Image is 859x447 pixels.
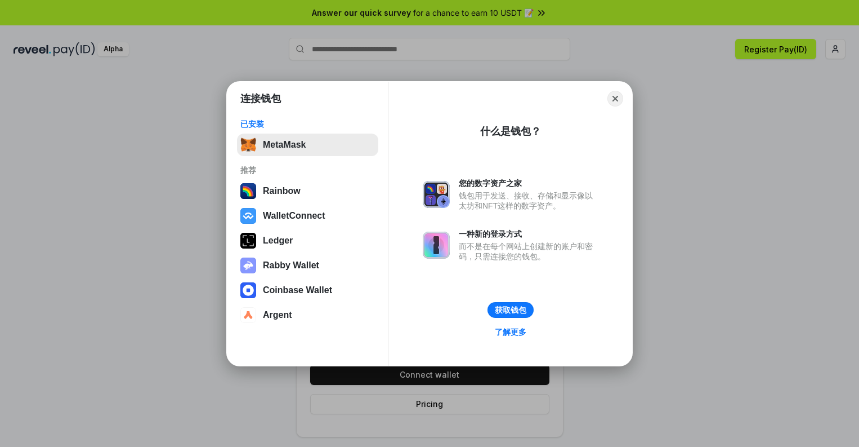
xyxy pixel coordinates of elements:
h1: 连接钱包 [240,92,281,105]
img: svg+xml,%3Csvg%20width%3D%2228%22%20height%3D%2228%22%20viewBox%3D%220%200%2028%2028%22%20fill%3D... [240,282,256,298]
div: 推荐 [240,165,375,175]
div: 您的数字资产之家 [459,178,598,188]
img: svg+xml,%3Csvg%20xmlns%3D%22http%3A%2F%2Fwww.w3.org%2F2000%2Fsvg%22%20fill%3D%22none%22%20viewBox... [240,258,256,273]
img: svg+xml,%3Csvg%20xmlns%3D%22http%3A%2F%2Fwww.w3.org%2F2000%2Fsvg%22%20width%3D%2228%22%20height%3... [240,233,256,249]
img: svg+xml,%3Csvg%20width%3D%2228%22%20height%3D%2228%22%20viewBox%3D%220%200%2028%2028%22%20fill%3D... [240,208,256,224]
div: MetaMask [263,140,306,150]
button: 获取钱包 [487,302,534,318]
div: Argent [263,310,292,320]
a: 了解更多 [488,325,533,339]
div: 获取钱包 [495,305,526,315]
button: Ledger [237,229,378,252]
div: 什么是钱包？ [480,125,541,138]
button: Coinbase Wallet [237,279,378,302]
button: Argent [237,304,378,326]
img: svg+xml,%3Csvg%20width%3D%2228%22%20height%3D%2228%22%20viewBox%3D%220%200%2028%2028%22%20fill%3D... [240,307,256,323]
div: 一种新的登录方式 [459,229,598,239]
img: svg+xml,%3Csvg%20xmlns%3D%22http%3A%2F%2Fwww.w3.org%2F2000%2Fsvg%22%20fill%3D%22none%22%20viewBox... [423,232,450,259]
button: Rainbow [237,180,378,202]
div: 钱包用于发送、接收、存储和显示像以太坊和NFT这样的数字资产。 [459,191,598,211]
div: Rainbow [263,186,301,196]
button: Rabby Wallet [237,254,378,277]
img: svg+xml,%3Csvg%20width%3D%22120%22%20height%3D%22120%22%20viewBox%3D%220%200%20120%20120%22%20fil... [240,183,256,199]
div: Rabby Wallet [263,260,319,271]
button: WalletConnect [237,205,378,227]
div: WalletConnect [263,211,325,221]
div: Ledger [263,236,293,246]
div: 了解更多 [495,327,526,337]
div: Coinbase Wallet [263,285,332,295]
div: 已安装 [240,119,375,129]
button: Close [607,91,623,107]
img: svg+xml,%3Csvg%20xmlns%3D%22http%3A%2F%2Fwww.w3.org%2F2000%2Fsvg%22%20fill%3D%22none%22%20viewBox... [423,181,450,208]
button: MetaMask [237,134,378,156]
div: 而不是在每个网站上创建新的账户和密码，只需连接您的钱包。 [459,241,598,262]
img: svg+xml,%3Csvg%20fill%3D%22none%22%20height%3D%2233%22%20viewBox%3D%220%200%2035%2033%22%20width%... [240,137,256,153]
